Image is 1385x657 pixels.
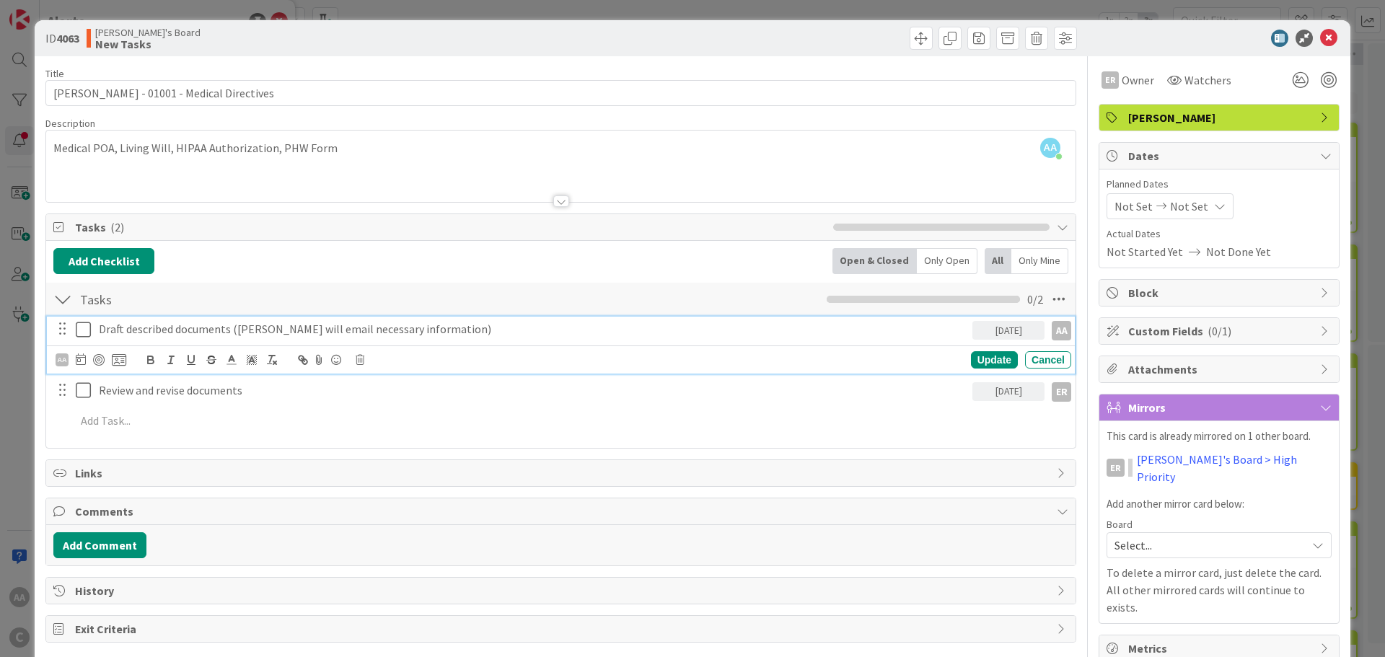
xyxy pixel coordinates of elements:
[1107,226,1332,242] span: Actual Dates
[45,80,1076,106] input: type card name here...
[1107,564,1332,616] p: To delete a mirror card, just delete the card. All other mirrored cards will continue to exists.
[1137,451,1332,485] a: [PERSON_NAME]'s Board > High Priority
[1052,382,1071,402] div: ER
[1107,519,1133,529] span: Board
[1052,321,1071,340] div: AA
[1114,198,1153,215] span: Not Set
[1107,243,1183,260] span: Not Started Yet
[45,67,64,80] label: Title
[1128,640,1313,657] span: Metrics
[1128,399,1313,416] span: Mirrors
[110,220,124,234] span: ( 2 )
[1040,138,1060,158] span: AA
[95,27,201,38] span: [PERSON_NAME]'s Board
[917,248,977,274] div: Only Open
[1128,147,1313,164] span: Dates
[75,286,400,312] input: Add Checklist...
[56,353,69,366] div: AA
[45,30,79,47] span: ID
[1107,459,1125,477] div: ER
[1025,351,1071,369] div: Cancel
[1107,177,1332,192] span: Planned Dates
[1184,71,1231,89] span: Watchers
[99,382,967,399] p: Review and revise documents
[971,351,1018,369] div: Update
[1107,496,1332,513] p: Add another mirror card below:
[1011,248,1068,274] div: Only Mine
[985,248,1011,274] div: All
[99,321,967,338] p: Draft described documents ([PERSON_NAME] will email necessary information)
[1107,428,1332,445] p: This card is already mirrored on 1 other board.
[53,532,146,558] button: Add Comment
[1122,71,1154,89] span: Owner
[75,464,1050,482] span: Links
[75,219,826,236] span: Tasks
[53,248,154,274] button: Add Checklist
[1128,361,1313,378] span: Attachments
[1102,71,1119,89] div: ER
[75,620,1050,638] span: Exit Criteria
[1027,291,1043,308] span: 0 / 2
[1128,322,1313,340] span: Custom Fields
[53,140,1068,156] p: Medical POA, Living Will, HIPAA Authorization, PHW Form
[75,582,1050,599] span: History
[95,38,201,50] b: New Tasks
[1128,109,1313,126] span: [PERSON_NAME]
[1206,243,1271,260] span: Not Done Yet
[972,321,1045,340] div: [DATE]
[1208,324,1231,338] span: ( 0/1 )
[832,248,917,274] div: Open & Closed
[45,117,95,130] span: Description
[75,503,1050,520] span: Comments
[56,31,79,45] b: 4063
[1114,535,1299,555] span: Select...
[972,382,1045,401] div: [DATE]
[1170,198,1208,215] span: Not Set
[1128,284,1313,301] span: Block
